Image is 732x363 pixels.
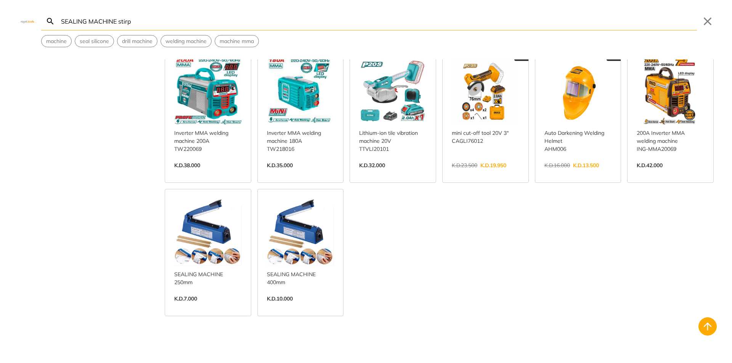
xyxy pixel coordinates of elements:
[165,37,207,45] span: welding machine
[122,37,152,45] span: drill machine
[59,12,697,30] input: Search…
[161,35,211,47] button: Select suggestion: welding machine
[215,35,258,47] button: Select suggestion: machine mma
[42,35,71,47] button: Select suggestion: machine
[46,17,55,26] svg: Search
[117,35,157,47] button: Select suggestion: drill machine
[161,35,212,47] div: Suggestion: welding machine
[18,19,37,23] img: Close
[46,37,67,45] span: machine
[117,35,157,47] div: Suggestion: drill machine
[80,37,109,45] span: seal silicone
[75,35,114,47] button: Select suggestion: seal silicone
[698,317,717,336] button: Back to top
[215,35,259,47] div: Suggestion: machine mma
[41,35,72,47] div: Suggestion: machine
[75,35,114,47] div: Suggestion: seal silicone
[220,37,254,45] span: machine mma
[701,15,714,27] button: Close
[701,320,714,333] svg: Back to top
